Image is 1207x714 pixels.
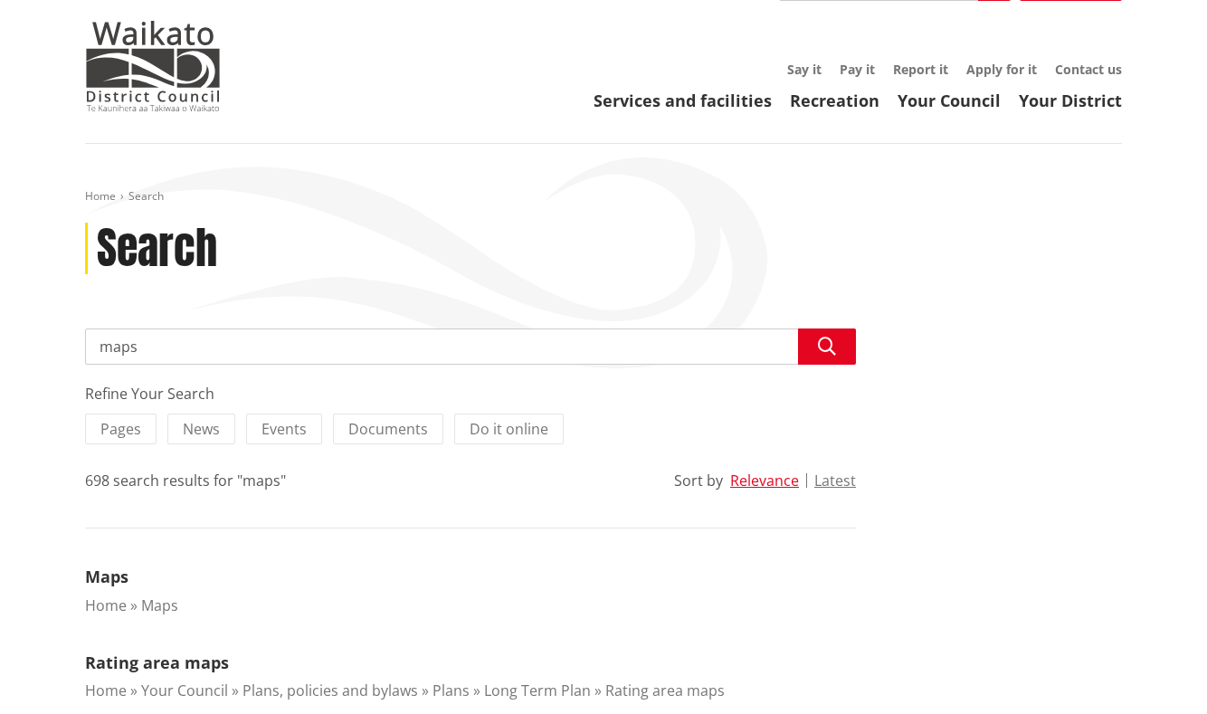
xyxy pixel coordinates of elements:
[242,681,418,700] a: Plans, policies and bylaws
[787,61,822,78] a: Say it
[1055,61,1122,78] a: Contact us
[85,681,127,700] a: Home
[1019,90,1122,111] a: Your District
[183,419,220,439] span: News
[893,61,948,78] a: Report it
[100,419,141,439] span: Pages
[85,188,116,204] a: Home
[85,189,1122,205] nav: breadcrumb
[85,652,229,673] a: Rating area maps
[594,90,772,111] a: Services and facilities
[966,61,1037,78] a: Apply for it
[840,61,875,78] a: Pay it
[261,419,307,439] span: Events
[484,681,591,700] a: Long Term Plan
[85,21,221,111] img: Waikato District Council - Te Kaunihera aa Takiwaa o Waikato
[85,383,856,405] div: Refine Your Search
[141,681,228,700] a: Your Council
[730,472,799,489] button: Relevance
[898,90,1001,111] a: Your Council
[85,470,286,491] div: 698 search results for "maps"
[85,566,128,587] a: Maps
[790,90,879,111] a: Recreation
[128,188,164,204] span: Search
[470,419,548,439] span: Do it online
[1124,638,1189,703] iframe: Messenger Launcher
[674,470,723,491] div: Sort by
[432,681,470,700] a: Plans
[85,595,127,615] a: Home
[605,681,725,700] a: Rating area maps
[814,472,856,489] button: Latest
[97,223,217,275] h1: Search
[348,419,428,439] span: Documents
[141,595,178,615] a: Maps
[85,328,856,365] input: Search input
